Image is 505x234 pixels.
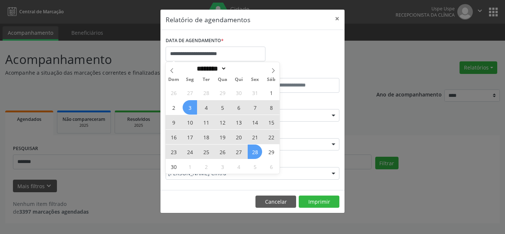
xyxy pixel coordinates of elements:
label: DATA DE AGENDAMENTO [166,35,224,47]
span: Novembro 5, 2025 [215,100,230,115]
span: Dezembro 2, 2025 [199,159,213,174]
span: Novembro 6, 2025 [231,100,246,115]
button: Cancelar [255,196,296,208]
span: Novembro 7, 2025 [248,100,262,115]
span: Novembro 2, 2025 [166,100,181,115]
span: Novembro 19, 2025 [215,130,230,144]
span: Outubro 30, 2025 [231,85,246,100]
span: Novembro 9, 2025 [166,115,181,129]
span: Novembro 8, 2025 [264,100,278,115]
span: Novembro 24, 2025 [183,145,197,159]
span: Novembro 20, 2025 [231,130,246,144]
span: Outubro 27, 2025 [183,85,197,100]
span: Novembro 21, 2025 [248,130,262,144]
span: Novembro 28, 2025 [248,145,262,159]
span: Qui [231,77,247,82]
span: Outubro 28, 2025 [199,85,213,100]
span: Novembro 11, 2025 [199,115,213,129]
span: Novembro 12, 2025 [215,115,230,129]
span: Ter [198,77,214,82]
span: Novembro 30, 2025 [166,159,181,174]
button: Close [330,10,345,28]
span: Outubro 31, 2025 [248,85,262,100]
button: Imprimir [299,196,339,208]
span: Sex [247,77,263,82]
span: Outubro 29, 2025 [215,85,230,100]
span: Novembro 15, 2025 [264,115,278,129]
span: Novembro 1, 2025 [264,85,278,100]
span: Dezembro 3, 2025 [215,159,230,174]
select: Month [194,65,227,72]
span: Novembro 13, 2025 [231,115,246,129]
span: Novembro 17, 2025 [183,130,197,144]
span: Novembro 25, 2025 [199,145,213,159]
span: Novembro 29, 2025 [264,145,278,159]
span: Novembro 26, 2025 [215,145,230,159]
span: Qua [214,77,231,82]
span: Novembro 3, 2025 [183,100,197,115]
span: Dezembro 4, 2025 [231,159,246,174]
span: Dezembro 1, 2025 [183,159,197,174]
span: Novembro 23, 2025 [166,145,181,159]
span: Novembro 22, 2025 [264,130,278,144]
input: Year [227,65,251,72]
span: Novembro 4, 2025 [199,100,213,115]
span: Seg [182,77,198,82]
span: Sáb [263,77,279,82]
span: Novembro 18, 2025 [199,130,213,144]
span: Dezembro 5, 2025 [248,159,262,174]
span: Novembro 10, 2025 [183,115,197,129]
label: ATÉ [254,67,339,78]
span: Novembro 16, 2025 [166,130,181,144]
span: Novembro 14, 2025 [248,115,262,129]
span: Dom [166,77,182,82]
span: Novembro 27, 2025 [231,145,246,159]
span: Outubro 26, 2025 [166,85,181,100]
h5: Relatório de agendamentos [166,15,250,24]
span: Dezembro 6, 2025 [264,159,278,174]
